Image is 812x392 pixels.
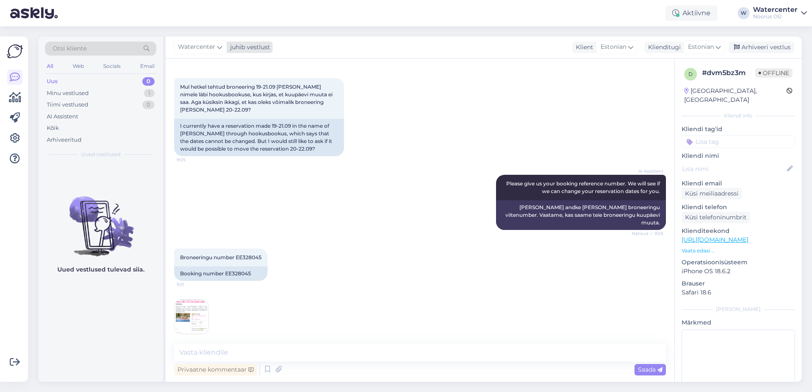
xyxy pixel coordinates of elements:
[47,77,58,86] div: Uus
[496,200,666,230] div: [PERSON_NAME] andke [PERSON_NAME] broneeringu viitenumber. Vaatame, kas saame teie broneeringu ku...
[682,305,795,313] div: [PERSON_NAME]
[180,254,262,260] span: Broneeringu number EE328045
[506,180,661,194] span: Please give us your booking reference number. We will see if we can change your reservation dates...
[753,13,798,20] div: Noorus OÜ
[47,112,78,121] div: AI Assistent
[177,157,209,163] span: 9:05
[227,43,270,52] div: juhib vestlust
[738,7,750,19] div: W
[682,227,795,235] p: Klienditeekond
[175,300,209,334] img: Attachment
[682,135,795,148] input: Lisa tag
[753,6,807,20] a: WatercenterNoorus OÜ
[682,236,748,244] a: [URL][DOMAIN_NAME]
[665,6,717,21] div: Aktiivne
[682,179,795,188] p: Kliendi email
[682,164,785,174] input: Lisa nimi
[180,84,334,113] span: Mul hetkel tehtud broneering 19-21.09 [PERSON_NAME] nimele läbi hookusbookuse, kus kirjas, et kuu...
[753,6,798,13] div: Watercenter
[138,61,156,72] div: Email
[71,61,86,72] div: Web
[682,318,795,327] p: Märkmed
[684,87,787,104] div: [GEOGRAPHIC_DATA], [GEOGRAPHIC_DATA]
[144,89,155,98] div: 1
[682,247,795,255] p: Vaata edasi ...
[682,151,795,160] p: Kliendi nimi
[638,366,663,373] span: Saada
[174,364,257,375] div: Privaatne kommentaar
[755,68,792,78] span: Offline
[682,279,795,288] p: Brauser
[81,151,121,158] span: Uued vestlused
[688,71,693,77] span: d
[177,334,209,341] span: 9:22
[57,265,144,274] p: Uued vestlused tulevad siia.
[682,203,795,212] p: Kliendi telefon
[174,119,344,156] div: I currently have a reservation made 19-21.09 in the name of [PERSON_NAME] through hookusbookus, w...
[632,230,663,237] span: Nähtud ✓ 9:05
[632,168,663,174] span: AI Assistent
[174,266,268,281] div: Booking number EE328045
[47,124,59,132] div: Kõik
[682,212,750,223] div: Küsi telefoninumbrit
[682,112,795,120] div: Kliendi info
[682,125,795,134] p: Kliendi tag'id
[53,44,87,53] span: Otsi kliente
[142,101,155,109] div: 0
[38,181,163,258] img: No chats
[101,61,122,72] div: Socials
[142,77,155,86] div: 0
[688,42,714,52] span: Estonian
[682,288,795,297] p: Safari 18.6
[47,136,82,144] div: Arhiveeritud
[572,43,593,52] div: Klient
[178,42,215,52] span: Watercenter
[47,89,89,98] div: Minu vestlused
[601,42,626,52] span: Estonian
[729,42,794,53] div: Arhiveeri vestlus
[177,281,209,288] span: 9:21
[645,43,681,52] div: Klienditugi
[682,188,742,199] div: Küsi meiliaadressi
[702,68,755,78] div: # dvm5bz3m
[682,258,795,267] p: Operatsioonisüsteem
[682,267,795,276] p: iPhone OS 18.6.2
[47,101,88,109] div: Tiimi vestlused
[45,61,55,72] div: All
[7,43,23,59] img: Askly Logo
